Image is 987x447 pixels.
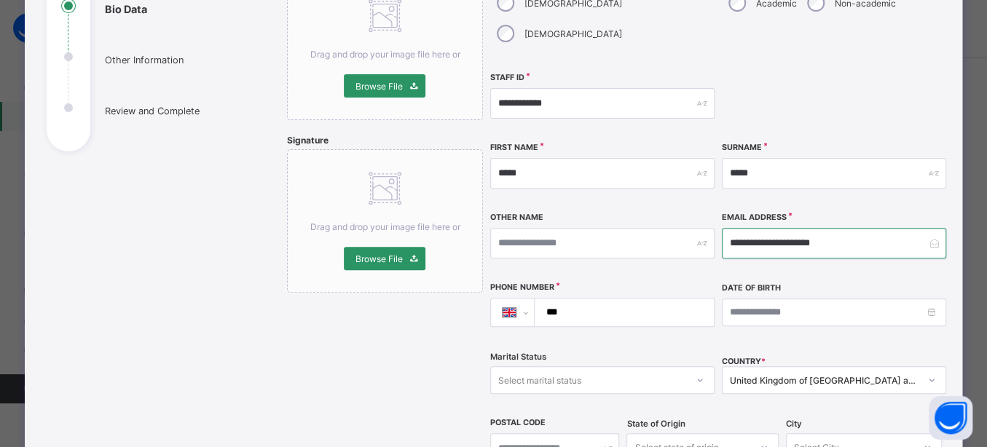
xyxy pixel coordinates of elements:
label: Other Name [490,213,543,222]
div: Drag and drop your image file here orBrowse File [287,149,483,293]
label: Date of Birth [722,283,781,293]
span: State of Origin [626,419,685,429]
button: Open asap [929,396,972,440]
label: Email Address [722,213,787,222]
span: Marital Status [490,352,546,362]
span: Browse File [355,81,402,92]
span: Drag and drop your image file here or [310,221,460,232]
span: COUNTRY [722,357,766,366]
span: City [786,419,802,429]
label: Staff ID [490,73,524,82]
span: Signature [287,135,329,146]
label: Phone Number [490,282,554,292]
div: Select marital status [498,366,581,394]
label: First Name [490,143,538,152]
label: Surname [722,143,762,152]
span: Drag and drop your image file here or [310,49,460,60]
span: Browse File [355,253,402,264]
label: [DEMOGRAPHIC_DATA] [524,28,622,39]
div: United Kingdom of [GEOGRAPHIC_DATA] and [GEOGRAPHIC_DATA] [730,375,919,386]
label: Postal Code [490,418,546,427]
